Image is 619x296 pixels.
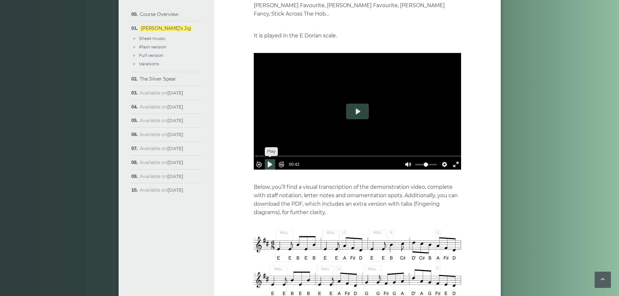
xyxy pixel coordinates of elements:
p: Below, you’ll find a visual transcription of the demonstration video, complete with staff notatio... [254,183,461,217]
strong: [DATE] [167,118,183,123]
strong: [DATE] [167,132,183,137]
span: Available on [140,90,183,96]
a: Plain version [139,44,166,49]
strong: [DATE] [167,187,183,193]
a: [PERSON_NAME]’s Jig [140,25,192,31]
strong: [DATE] [167,174,183,179]
span: Available on [140,174,183,179]
span: Available on [140,146,183,151]
strong: [DATE] [167,90,183,96]
span: Available on [140,160,183,165]
a: Sheet music [139,36,165,41]
span: Available on [140,132,183,137]
span: Available on [140,118,183,123]
a: The Silver Spear [140,76,176,82]
a: Course Overview [140,11,178,17]
p: It is played in the E Dorian scale. [254,32,461,40]
a: Full version [139,53,163,58]
strong: [DATE] [167,146,183,151]
strong: [DATE] [167,160,183,165]
strong: [DATE] [167,104,183,110]
span: Available on [140,104,183,110]
span: Available on [140,187,183,193]
a: Varations [139,61,159,66]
